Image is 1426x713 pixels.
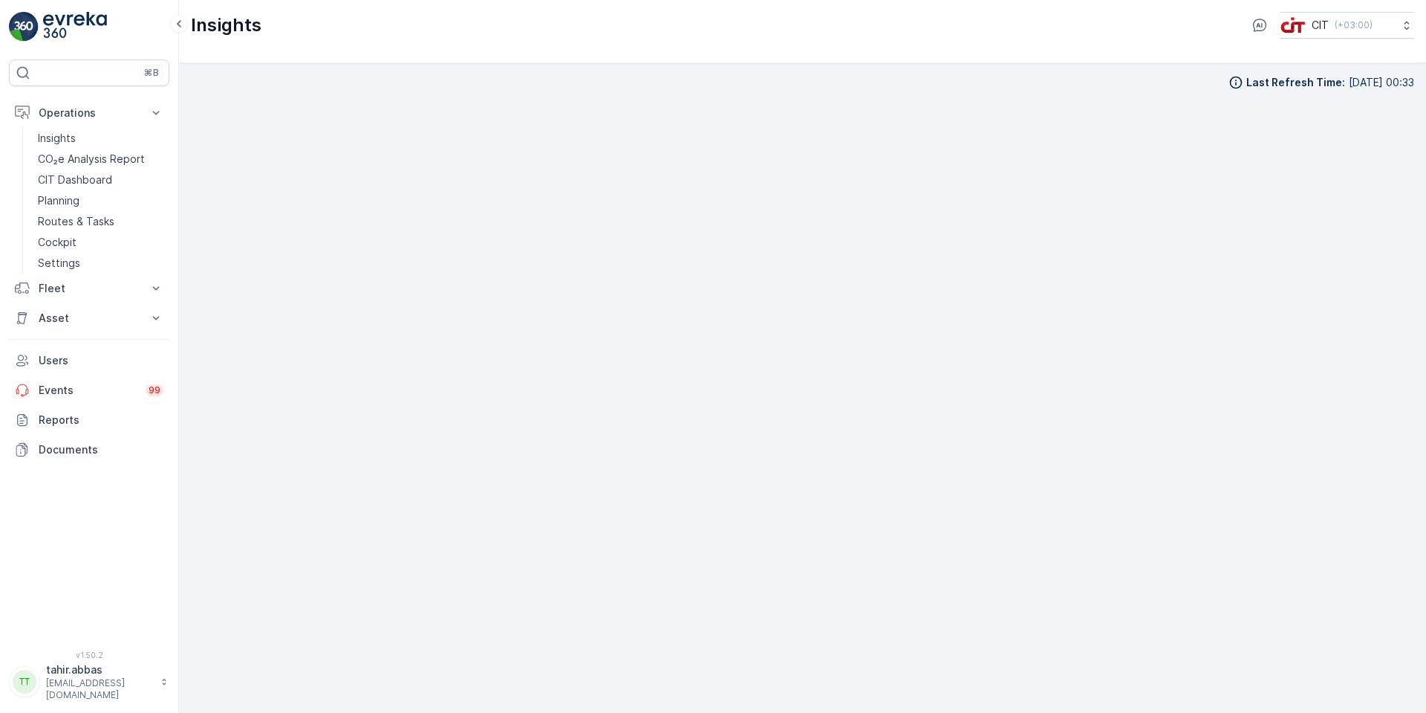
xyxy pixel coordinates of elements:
[9,435,169,465] a: Documents
[149,384,160,396] p: 99
[9,346,169,375] a: Users
[39,106,140,120] p: Operations
[9,405,169,435] a: Reports
[191,13,261,37] p: Insights
[32,128,169,149] a: Insights
[38,214,114,229] p: Routes & Tasks
[39,413,163,428] p: Reports
[39,383,137,398] p: Events
[46,662,153,677] p: tahir.abbas
[32,232,169,253] a: Cockpit
[9,303,169,333] button: Asset
[32,211,169,232] a: Routes & Tasks
[1246,75,1345,90] p: Last Refresh Time :
[144,67,159,79] p: ⌘B
[39,353,163,368] p: Users
[46,677,153,701] p: [EMAIL_ADDRESS][DOMAIN_NAME]
[38,193,79,208] p: Planning
[9,98,169,128] button: Operations
[39,311,140,326] p: Asset
[38,235,76,250] p: Cockpit
[1335,19,1373,31] p: ( +03:00 )
[9,274,169,303] button: Fleet
[32,253,169,274] a: Settings
[9,662,169,701] button: TTtahir.abbas[EMAIL_ADDRESS][DOMAIN_NAME]
[32,190,169,211] a: Planning
[38,256,80,271] p: Settings
[13,670,36,694] div: TT
[39,442,163,457] p: Documents
[38,152,145,167] p: CO₂e Analysis Report
[9,12,39,42] img: logo
[32,170,169,190] a: CIT Dashboard
[1280,17,1306,33] img: cit-logo_pOk6rL0.png
[1312,18,1329,33] p: CIT
[39,281,140,296] p: Fleet
[38,131,76,146] p: Insights
[1280,12,1414,39] button: CIT(+03:00)
[9,651,169,659] span: v 1.50.2
[1349,75,1414,90] p: [DATE] 00:33
[9,375,169,405] a: Events99
[43,12,107,42] img: logo_light-DOdMpM7g.png
[38,172,112,187] p: CIT Dashboard
[32,149,169,170] a: CO₂e Analysis Report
